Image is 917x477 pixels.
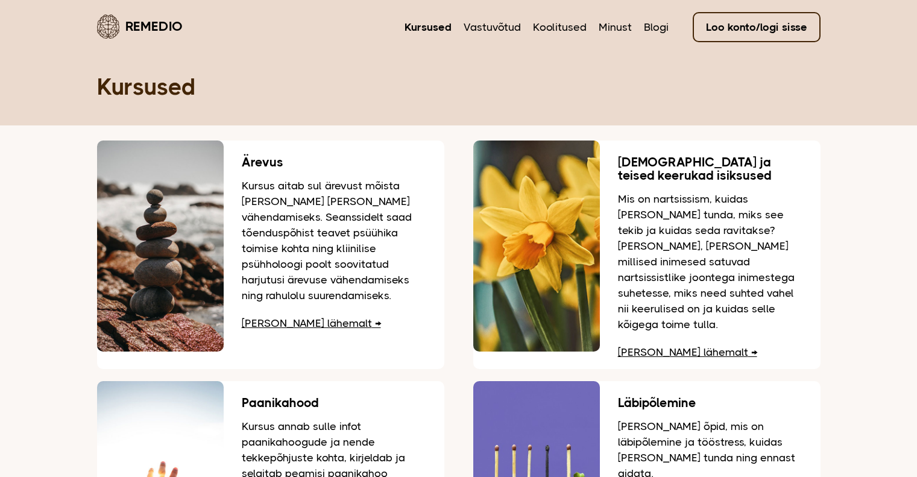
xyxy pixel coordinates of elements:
a: Vastuvõtud [464,19,521,35]
h3: [DEMOGRAPHIC_DATA] ja teised keerukad isiksused [618,156,802,182]
a: Loo konto/logi sisse [693,12,821,42]
a: Koolitused [533,19,587,35]
a: Remedio [97,12,183,40]
a: [PERSON_NAME] lähemalt [242,317,381,329]
img: Rannas teineteise peale hoolikalt laotud kivid, mis hoiavad tasakaalu [97,141,224,352]
h3: Läbipõlemine [618,396,802,409]
a: Minust [599,19,632,35]
a: Blogi [644,19,669,35]
h3: Paanikahood [242,396,426,409]
h1: Kursused [97,72,821,101]
p: Mis on nartsissism, kuidas [PERSON_NAME] tunda, miks see tekib ja kuidas seda ravitakse? [PERSON_... [618,191,802,332]
a: [PERSON_NAME] lähemalt [618,346,757,358]
h3: Ärevus [242,156,426,169]
img: Remedio logo [97,14,119,39]
p: Kursus aitab sul ärevust mõista [PERSON_NAME] [PERSON_NAME] vähendamiseks. Seanssidelt saad tõend... [242,178,426,303]
a: Kursused [405,19,452,35]
img: Nartsissid [473,141,600,352]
